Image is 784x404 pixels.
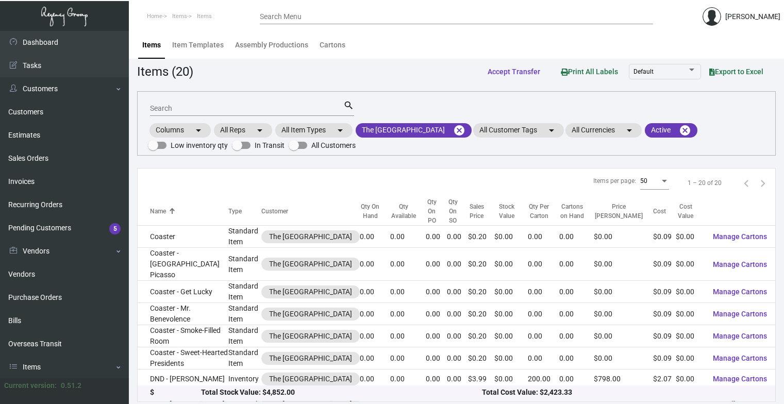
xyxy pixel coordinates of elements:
[594,202,644,221] div: Price [PERSON_NAME]
[701,62,772,81] button: Export to Excel
[269,353,352,364] div: The [GEOGRAPHIC_DATA]
[676,281,704,303] td: $0.00
[360,369,390,389] td: 0.00
[653,369,676,389] td: $2.07
[468,248,494,281] td: $0.20
[269,231,352,242] div: The [GEOGRAPHIC_DATA]
[228,325,261,347] td: Standard Item
[559,369,594,389] td: 0.00
[343,99,354,112] mat-icon: search
[705,349,775,367] button: Manage Cartons
[645,123,697,138] mat-chip: Active
[356,123,472,138] mat-chip: The [GEOGRAPHIC_DATA]
[390,303,426,325] td: 0.00
[426,197,447,225] div: Qty On PO
[559,281,594,303] td: 0.00
[269,259,352,270] div: The [GEOGRAPHIC_DATA]
[494,226,528,248] td: $0.00
[713,288,767,296] span: Manage Cartons
[640,177,647,184] span: 50
[594,281,653,303] td: $0.00
[390,248,426,281] td: 0.00
[228,303,261,325] td: Standard Item
[559,325,594,347] td: 0.00
[653,207,666,216] div: Cost
[360,202,390,221] div: Qty On Hand
[559,202,585,221] div: Cartons on Hand
[594,369,653,389] td: $798.00
[653,325,676,347] td: $0.09
[676,226,704,248] td: $0.00
[713,375,767,383] span: Manage Cartons
[565,123,642,138] mat-chip: All Currencies
[561,68,618,76] span: Print All Labels
[269,309,352,319] div: The [GEOGRAPHIC_DATA]
[528,226,559,248] td: 0.00
[640,178,669,185] mat-select: Items per page:
[653,303,676,325] td: $0.09
[468,226,494,248] td: $0.20
[390,202,426,221] div: Qty Available
[269,287,352,297] div: The [GEOGRAPHIC_DATA]
[426,369,447,389] td: 0.00
[705,327,775,345] button: Manage Cartons
[528,248,559,281] td: 0.00
[426,248,447,281] td: 0.00
[172,13,187,20] span: Items
[528,347,559,369] td: 0.00
[138,369,228,389] td: DND - [PERSON_NAME]
[528,202,559,221] div: Qty Per Carton
[676,369,704,389] td: $0.00
[269,331,352,342] div: The [GEOGRAPHIC_DATA]
[390,325,426,347] td: 0.00
[228,281,261,303] td: Standard Item
[138,248,228,281] td: Coaster - [GEOGRAPHIC_DATA] Picasso
[473,123,564,138] mat-chip: All Customer Tags
[494,281,528,303] td: $0.00
[676,202,704,221] div: Cost Value
[594,248,653,281] td: $0.00
[713,310,767,318] span: Manage Cartons
[360,347,390,369] td: 0.00
[426,325,447,347] td: 0.00
[261,197,360,226] th: Customer
[528,369,559,389] td: 200.00
[559,202,594,221] div: Cartons on Hand
[228,207,261,216] div: Type
[528,281,559,303] td: 0.00
[559,347,594,369] td: 0.00
[138,281,228,303] td: Coaster - Get Lucky
[479,62,548,81] button: Accept Transfer
[138,226,228,248] td: Coaster
[528,303,559,325] td: 0.00
[172,40,224,50] div: Item Templates
[390,281,426,303] td: 0.00
[254,124,266,137] mat-icon: arrow_drop_down
[447,226,468,248] td: 0.00
[390,369,426,389] td: 0.00
[447,347,468,369] td: 0.00
[447,369,468,389] td: 0.00
[228,248,261,281] td: Standard Item
[705,369,775,388] button: Manage Cartons
[150,207,166,216] div: Name
[594,202,653,221] div: Price [PERSON_NAME]
[360,248,390,281] td: 0.00
[269,374,352,384] div: The [GEOGRAPHIC_DATA]
[453,124,465,137] mat-icon: cancel
[447,197,468,225] div: Qty On SO
[228,369,261,389] td: Inventory
[676,303,704,325] td: $0.00
[494,303,528,325] td: $0.00
[593,176,636,186] div: Items per page:
[594,303,653,325] td: $0.00
[559,226,594,248] td: 0.00
[725,11,780,22] div: [PERSON_NAME]
[528,325,559,347] td: 0.00
[228,207,242,216] div: Type
[633,68,654,75] span: Default
[426,303,447,325] td: 0.00
[255,139,285,151] span: In Transit
[150,207,228,216] div: Name
[676,347,704,369] td: $0.00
